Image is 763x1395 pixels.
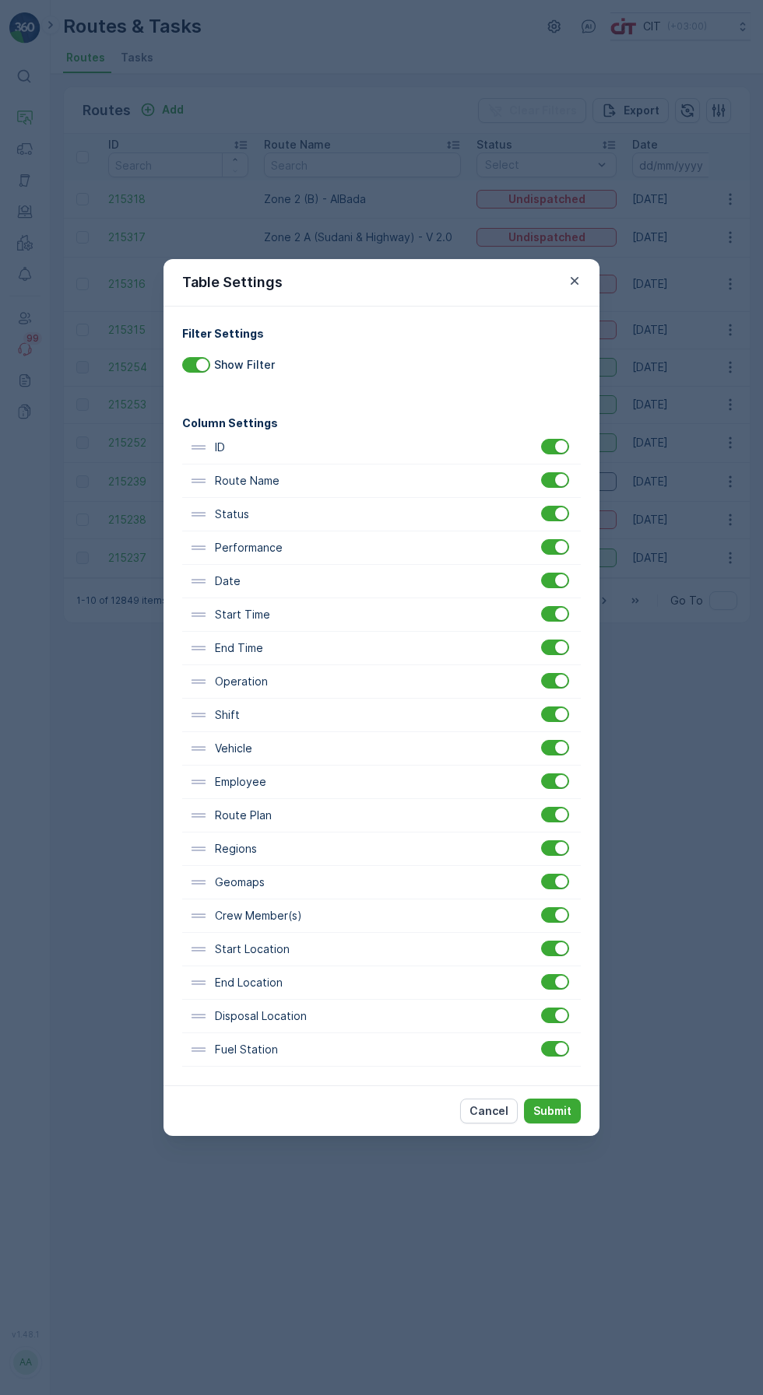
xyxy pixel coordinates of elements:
[182,498,581,531] div: Status
[182,1000,581,1033] div: Disposal Location
[460,1099,518,1123] button: Cancel
[182,431,581,464] div: ID
[215,540,283,556] p: Performance
[182,632,581,665] div: End Time
[182,799,581,832] div: Route Plan
[182,966,581,1000] div: End Location
[215,941,290,957] p: Start Location
[215,607,270,622] p: Start Time
[182,899,581,933] div: Crew Member(s)
[215,1042,278,1057] p: Fuel Station
[215,573,241,589] p: Date
[182,699,581,732] div: Shift
[215,473,280,489] p: Route Name
[182,464,581,498] div: Route Name
[215,741,252,756] p: Vehicle
[215,875,265,890] p: Geomaps
[215,908,302,924] p: Crew Member(s)
[182,415,581,431] h4: Column Settings
[182,325,581,342] h4: Filter Settings
[182,766,581,799] div: Employee
[215,707,240,723] p: Shift
[524,1099,581,1123] button: Submit
[215,640,263,656] p: End Time
[469,1103,508,1119] p: Cancel
[182,665,581,699] div: Operation
[182,598,581,632] div: Start Time
[182,732,581,766] div: Vehicle
[182,565,581,598] div: Date
[182,1033,581,1067] div: Fuel Station
[214,357,275,373] p: Show Filter
[215,674,268,689] p: Operation
[182,272,283,293] p: Table Settings
[215,440,225,455] p: ID
[182,933,581,966] div: Start Location
[215,506,249,522] p: Status
[215,841,257,857] p: Regions
[215,975,283,990] p: End Location
[182,531,581,565] div: Performance
[215,808,272,823] p: Route Plan
[215,1008,307,1024] p: Disposal Location
[215,774,266,790] p: Employee
[533,1103,571,1119] p: Submit
[182,832,581,866] div: Regions
[182,866,581,899] div: Geomaps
